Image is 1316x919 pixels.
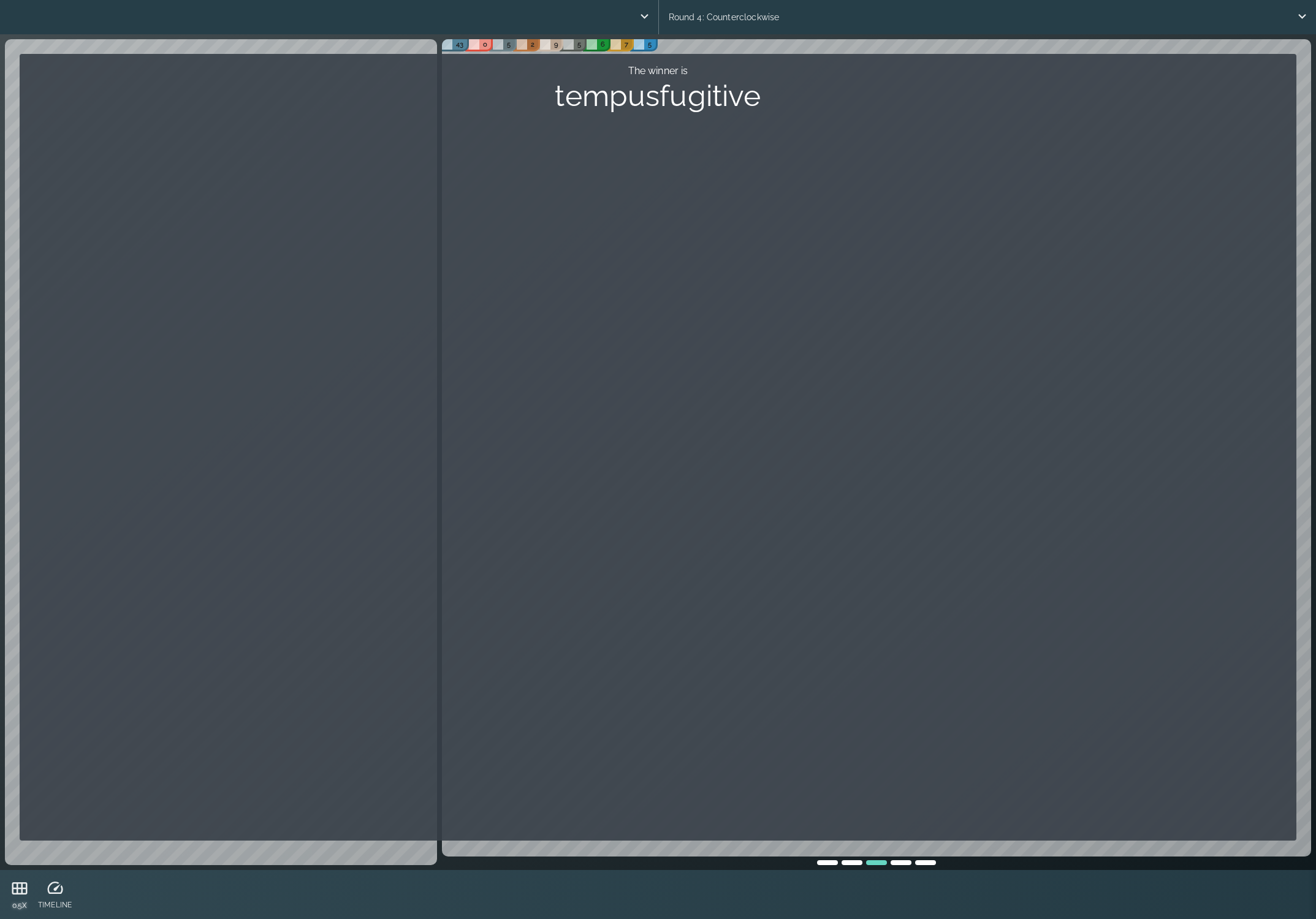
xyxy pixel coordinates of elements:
p: 7 [625,39,628,50]
p: 9 [554,39,558,50]
h3: tempusfugitive [29,78,1287,113]
p: 6 [601,39,605,50]
p: 2 [531,39,534,50]
p: 43 [456,39,463,50]
p: 0.5X [10,900,29,911]
p: The winner is [29,64,1287,78]
p: 5 [577,39,581,50]
p: 5 [507,39,511,50]
p: 5 [648,39,652,50]
p: TIMELINE [38,899,72,910]
p: 0 [483,39,487,50]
